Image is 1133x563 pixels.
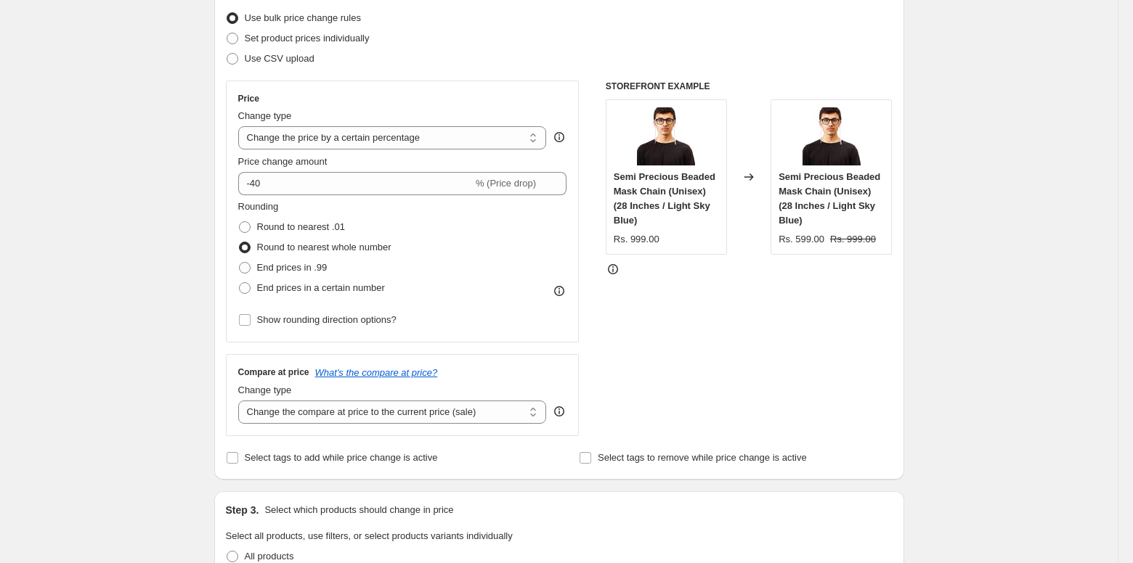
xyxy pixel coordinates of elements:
[264,503,453,517] p: Select which products should change in price
[779,171,880,226] span: Semi Precious Beaded Mask Chain (Unisex) (28 Inches / Light Sky Blue)
[245,33,370,44] span: Set product prices individually
[552,404,566,419] div: help
[245,452,438,463] span: Select tags to add while price change is active
[779,234,824,244] span: Rs. 599.00
[245,53,314,64] span: Use CSV upload
[606,81,893,92] h6: STOREFRONT EXAMPLE
[257,314,397,325] span: Show rounding direction options?
[238,172,473,195] input: -15
[552,130,566,144] div: help
[257,221,345,232] span: Round to nearest .01
[614,234,659,244] span: Rs. 999.00
[257,282,385,293] span: End prices in a certain number
[245,551,294,562] span: All products
[238,93,259,104] h3: Price
[226,530,513,541] span: Select all products, use filters, or select products variants individually
[598,452,807,463] span: Select tags to remove while price change is active
[637,107,695,165] img: Multipurpose_Mask_Chains_Grey_6_80x.jpg
[830,234,876,244] span: Rs. 999.00
[257,262,328,273] span: End prices in .99
[238,156,328,167] span: Price change amount
[238,385,292,395] span: Change type
[238,110,292,121] span: Change type
[257,242,391,252] span: Round to nearest whole number
[476,178,536,189] span: % (Price drop)
[614,171,715,226] span: Semi Precious Beaded Mask Chain (Unisex) (28 Inches / Light Sky Blue)
[245,12,361,23] span: Use bulk price change rules
[238,366,309,378] h3: Compare at price
[803,107,861,165] img: Multipurpose_Mask_Chains_Grey_6_80x.jpg
[238,201,279,212] span: Rounding
[315,367,438,378] button: What's the compare at price?
[226,503,259,517] h2: Step 3.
